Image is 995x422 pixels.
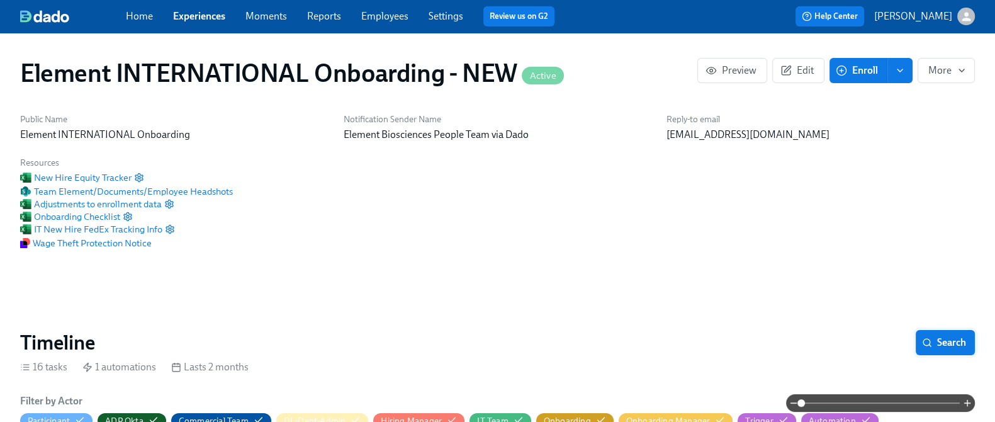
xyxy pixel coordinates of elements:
span: New Hire Equity Tracker [20,171,132,184]
span: IT New Hire FedEx Tracking Info [20,223,162,236]
a: Moments [245,10,287,22]
h6: Resources [20,157,233,169]
img: Excel [20,172,31,183]
a: ExcelIT New Hire FedEx Tracking Info [20,223,162,236]
span: More [928,64,964,77]
p: [EMAIL_ADDRESS][DOMAIN_NAME] [666,128,975,142]
h6: Public Name [20,113,329,125]
a: ExcelAdjustments to enrollment data [20,198,162,210]
span: Active [522,71,563,81]
a: dado [20,10,126,23]
span: Onboarding Checklist [20,210,120,223]
button: [PERSON_NAME] [874,8,975,25]
img: Microsoft Sharepoint [20,186,31,197]
img: dado [20,10,69,23]
h6: Notification Sender Name [344,113,652,125]
span: Enroll [838,64,878,77]
span: Edit [783,64,814,77]
a: Review us on G2 [490,10,548,23]
img: Docusign [20,238,30,248]
a: Employees [361,10,408,22]
p: Element Biosciences People Team via Dado [344,128,652,142]
button: Search [916,330,975,355]
button: Enroll [829,58,887,83]
div: 1 automations [82,360,156,374]
img: Excel [20,211,31,222]
span: Search [925,336,966,349]
a: Microsoft SharepointTeam Element/Documents/Employee Headshots [20,185,233,198]
div: Lasts 2 months [171,360,249,374]
button: Edit [772,58,824,83]
a: Home [126,10,153,22]
h2: Timeline [20,330,95,355]
button: DocusignWage Theft Protection Notice [20,237,152,249]
button: More [918,58,975,83]
img: Excel [20,198,31,210]
a: ExcelOnboarding Checklist [20,210,120,223]
img: Excel [20,224,31,235]
a: Reports [307,10,341,22]
button: Help Center [795,6,864,26]
span: Adjustments to enrollment data [20,198,162,210]
h1: Element INTERNATIONAL Onboarding - NEW [20,58,564,88]
span: Help Center [802,10,858,23]
h6: Reply-to email [666,113,975,125]
button: Preview [697,58,767,83]
a: Experiences [173,10,225,22]
button: enroll [887,58,913,83]
span: Wage Theft Protection Notice [20,237,152,249]
p: Element INTERNATIONAL Onboarding [20,128,329,142]
p: [PERSON_NAME] [874,9,952,23]
div: 16 tasks [20,360,67,374]
a: ExcelNew Hire Equity Tracker [20,171,132,184]
span: Preview [708,64,756,77]
span: Team Element/Documents/Employee Headshots [20,185,233,198]
a: Settings [429,10,463,22]
button: Review us on G2 [483,6,554,26]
